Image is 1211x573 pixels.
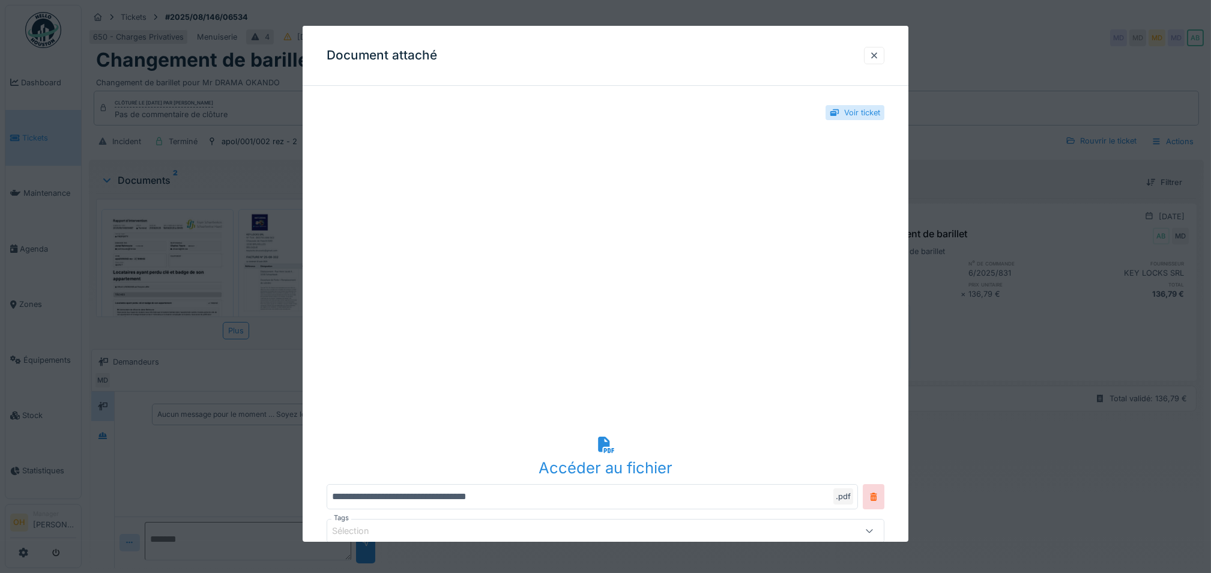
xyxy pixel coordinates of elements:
div: Voir ticket [844,107,880,118]
div: Sélection [332,524,386,538]
label: Tags [331,513,351,523]
h3: Document attaché [327,48,437,63]
div: Accéder au fichier [327,456,884,479]
div: .pdf [833,488,853,505]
